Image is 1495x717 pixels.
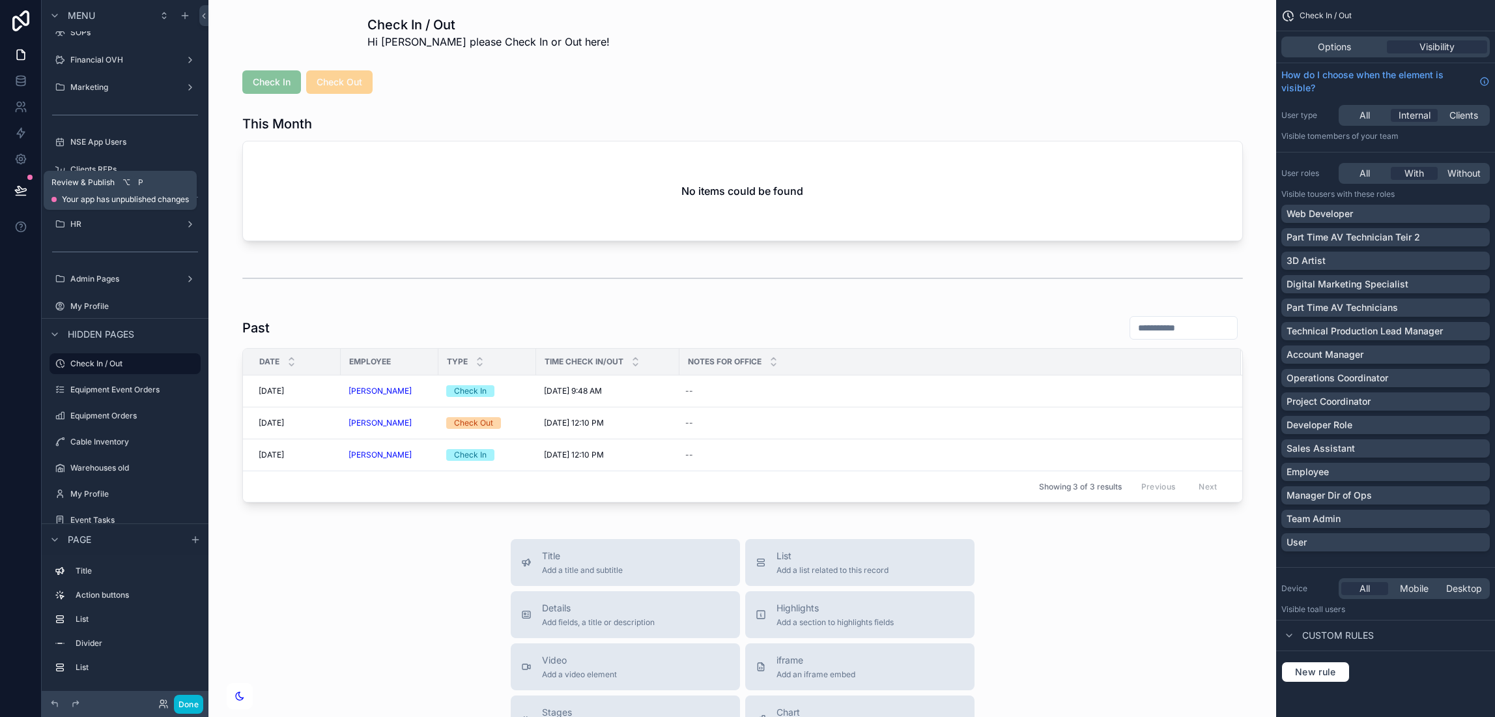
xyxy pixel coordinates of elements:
[1315,131,1399,141] span: Members of your team
[76,614,195,624] label: List
[1318,40,1351,53] span: Options
[545,357,623,367] span: Time Check In/Out
[121,177,132,188] span: ⌥
[1404,167,1424,180] span: With
[68,328,134,341] span: Hidden pages
[1287,254,1326,267] p: 3D Artist
[70,437,198,447] label: Cable Inventory
[511,539,740,586] button: TitleAdd a title and subtitle
[1447,167,1481,180] span: Without
[70,82,180,93] label: Marketing
[542,549,623,563] span: Title
[776,565,889,576] span: Add a list related to this record
[68,533,91,546] span: Page
[1287,465,1329,478] p: Employee
[1287,348,1363,361] p: Account Manager
[70,219,180,229] label: HR
[50,484,201,505] a: My Profile
[1287,418,1352,432] p: Developer Role
[50,458,201,478] a: Warehouses old
[1300,10,1352,21] span: Check In / Out
[542,669,617,680] span: Add a video element
[50,159,201,180] a: Clients RFPs
[259,357,279,367] span: Date
[1281,189,1490,199] p: Visible to
[70,55,180,65] label: Financial OVH
[447,357,468,367] span: Type
[1281,131,1490,141] p: Visible to
[1287,231,1420,244] p: Part Time AV Technician Teir 2
[1419,40,1455,53] span: Visibility
[70,515,198,525] label: Event Tasks
[1287,301,1398,314] p: Part Time AV Technicians
[1281,583,1333,594] label: Device
[50,379,201,400] a: Equipment Event Orders
[70,411,198,421] label: Equipment Orders
[135,177,146,188] span: P
[76,590,195,600] label: Action buttons
[1449,109,1478,122] span: Clients
[1281,68,1474,95] span: How do I choose when the element is visible?
[174,695,203,714] button: Done
[50,405,201,426] a: Equipment Orders
[1400,582,1429,595] span: Mobile
[1287,325,1443,338] p: Technical Production Lead Manager
[1281,604,1490,615] p: Visible to
[50,77,201,98] a: Marketing
[70,358,193,369] label: Check In / Out
[776,617,894,628] span: Add a section to highlights fields
[1315,189,1395,199] span: Users with these roles
[50,214,201,235] a: HR
[1287,536,1307,549] p: User
[70,27,198,38] label: SOPs
[1287,512,1341,525] p: Team Admin
[50,22,201,43] a: SOPs
[1360,109,1370,122] span: All
[62,194,189,205] span: Your app has unpublished changes
[1446,582,1482,595] span: Desktop
[50,269,201,289] a: Admin Pages
[542,654,617,667] span: Video
[1287,489,1372,502] p: Manager Dir of Ops
[1287,207,1353,220] p: Web Developer
[70,274,180,284] label: Admin Pages
[1281,68,1490,95] a: How do I choose when the element is visible?
[50,510,201,531] a: Event Tasks
[1360,582,1370,595] span: All
[1315,604,1345,614] span: all users
[50,296,201,317] a: My Profile
[50,132,201,153] a: NSE App Users
[542,617,655,628] span: Add fields, a title or description
[1039,482,1122,492] span: Showing 3 of 3 results
[1281,110,1333,121] label: User type
[50,50,201,70] a: Financial OVH
[1287,372,1388,385] p: Operations Coordinator
[745,539,975,586] button: ListAdd a list related to this record
[70,137,198,147] label: NSE App Users
[70,301,198,312] label: My Profile
[745,591,975,638] button: HighlightsAdd a section to highlights fields
[70,489,198,499] label: My Profile
[511,591,740,638] button: DetailsAdd fields, a title or description
[776,602,894,615] span: Highlights
[50,432,201,452] a: Cable Inventory
[1287,278,1408,291] p: Digital Marketing Specialist
[349,357,391,367] span: Employee
[70,385,198,395] label: Equipment Event Orders
[68,9,95,22] span: Menu
[1302,629,1374,642] span: Custom rules
[776,549,889,563] span: List
[1360,167,1370,180] span: All
[50,353,201,374] a: Check In / Out
[42,555,208,691] div: scrollable content
[76,566,195,576] label: Title
[76,662,195,673] label: List
[1399,109,1431,122] span: Internal
[1287,442,1355,455] p: Sales Assistant
[688,357,762,367] span: Notes for Office
[70,164,198,175] label: Clients RFPs
[745,643,975,690] button: iframeAdd an iframe embed
[1281,168,1333,179] label: User roles
[1290,666,1341,678] span: New rule
[51,177,115,188] span: Review & Publish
